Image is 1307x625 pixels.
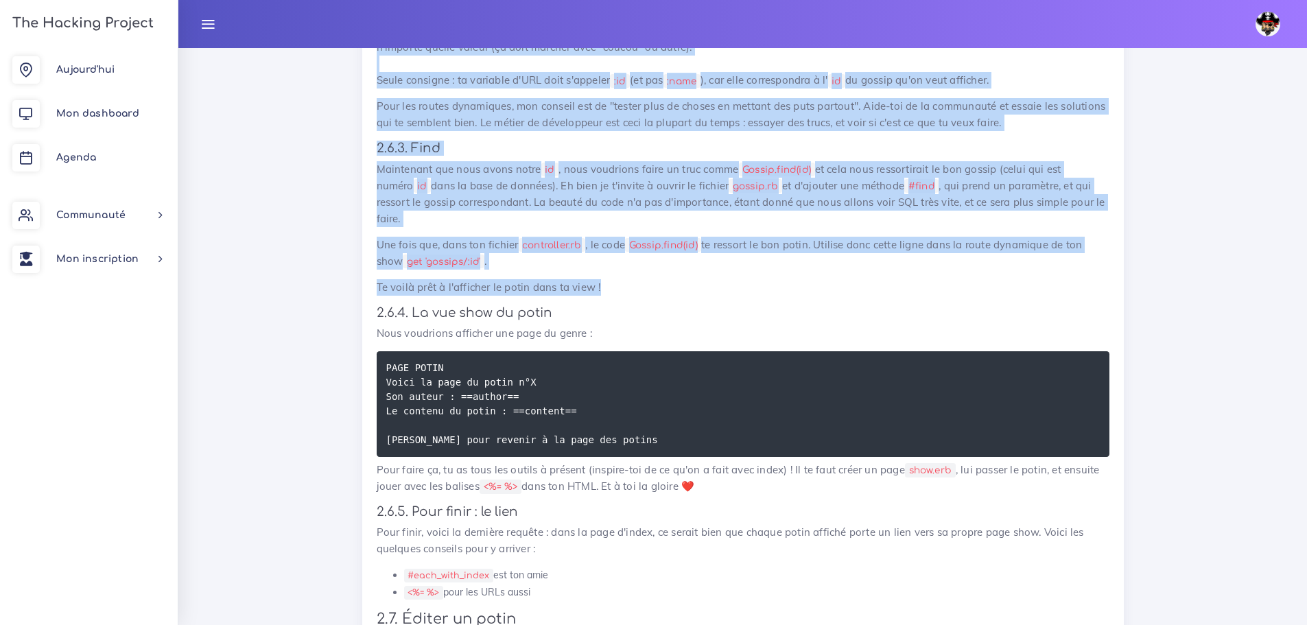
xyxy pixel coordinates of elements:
code: id [828,74,846,89]
code: get 'gossips/:id' [403,255,484,269]
span: Communauté [56,210,126,220]
code: controller.rb [519,238,586,252]
span: Mon dashboard [56,108,139,119]
code: Gossip.find(id) [739,163,815,177]
code: Gossip.find(id) [625,238,701,252]
p: Pour finir, voici la dernière requête : dans la page d'index, ce serait bien que chaque potin aff... [377,524,1109,557]
li: pour les URLs aussi [404,584,1109,601]
code: :id [610,74,630,89]
h4: 2.6.5. Pour finir : le lien [377,504,1109,519]
code: PAGE POTIN Voici la page du potin n°X Son auteur : ==author== Le contenu du potin : ==content== [... [386,360,662,447]
code: <%= %> [404,586,443,600]
code: id [541,163,559,177]
img: avatar [1256,12,1280,36]
p: Nous voudrions afficher une page du genre : [377,325,1109,342]
code: <%= %> [480,480,521,494]
p: Maintenant que nous avons notre , nous voudrions faire un truc comme et cela nous ressortirait le... [377,161,1109,227]
code: :name [663,74,700,89]
li: est ton amie [404,567,1109,584]
h4: 2.6.4. La vue show du potin [377,305,1109,320]
span: Mon inscription [56,254,139,264]
code: gossip.rb [729,179,782,193]
span: Aujourd'hui [56,64,115,75]
h3: The Hacking Project [8,16,154,31]
p: Pour faire ça, tu as tous les outils à présent (inspire-toi de ce qu'on a fait avec index) ! Il t... [377,462,1109,495]
p: Pour les routes dynamiques, mon conseil est de "tester plus de choses en mettant des puts partout... [377,98,1109,131]
code: #each_with_index [404,569,493,582]
h4: 2.6.3. Find [377,141,1109,156]
p: Te voilà prêt à l'afficher le potin dans ta view ! [377,279,1109,296]
p: Une fois que, dans ton fichier , le code te ressort le bon potin. Utilise donc cette ligne dans l... [377,237,1109,270]
code: show.erb [905,463,956,477]
code: id [414,179,432,193]
code: #find [904,179,939,193]
span: Agenda [56,152,96,163]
